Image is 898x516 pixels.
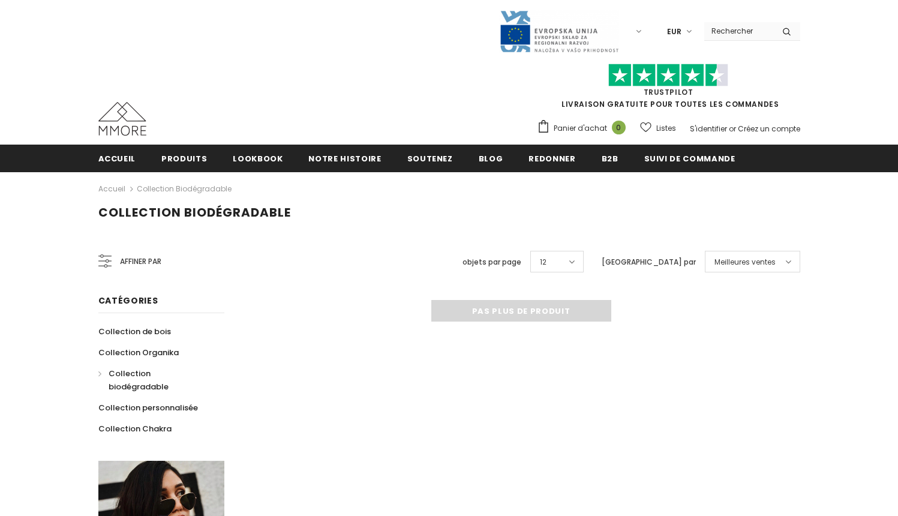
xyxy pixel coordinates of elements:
[554,122,607,134] span: Panier d'achat
[98,153,136,164] span: Accueil
[714,256,776,268] span: Meilleures ventes
[644,153,735,164] span: Suivi de commande
[98,347,179,358] span: Collection Organika
[667,26,681,38] span: EUR
[537,69,800,109] span: LIVRAISON GRATUITE POUR TOUTES LES COMMANDES
[161,153,207,164] span: Produits
[499,26,619,36] a: Javni Razpis
[407,145,453,172] a: soutenez
[98,418,172,439] a: Collection Chakra
[462,256,521,268] label: objets par page
[98,102,146,136] img: Cas MMORE
[656,122,676,134] span: Listes
[602,153,618,164] span: B2B
[540,256,546,268] span: 12
[528,145,575,172] a: Redonner
[98,295,158,307] span: Catégories
[109,368,169,392] span: Collection biodégradable
[98,397,198,418] a: Collection personnalisée
[98,402,198,413] span: Collection personnalisée
[644,145,735,172] a: Suivi de commande
[308,153,381,164] span: Notre histoire
[98,204,291,221] span: Collection biodégradable
[98,363,211,397] a: Collection biodégradable
[407,153,453,164] span: soutenez
[738,124,800,134] a: Créez un compte
[98,321,171,342] a: Collection de bois
[120,255,161,268] span: Affiner par
[233,153,283,164] span: Lookbook
[98,145,136,172] a: Accueil
[537,119,632,137] a: Panier d'achat 0
[640,118,676,139] a: Listes
[729,124,736,134] span: or
[528,153,575,164] span: Redonner
[137,184,232,194] a: Collection biodégradable
[479,145,503,172] a: Blog
[308,145,381,172] a: Notre histoire
[98,326,171,337] span: Collection de bois
[612,121,626,134] span: 0
[602,145,618,172] a: B2B
[602,256,696,268] label: [GEOGRAPHIC_DATA] par
[690,124,727,134] a: S'identifier
[161,145,207,172] a: Produits
[233,145,283,172] a: Lookbook
[704,22,773,40] input: Search Site
[98,182,125,196] a: Accueil
[499,10,619,53] img: Javni Razpis
[644,87,693,97] a: TrustPilot
[479,153,503,164] span: Blog
[98,342,179,363] a: Collection Organika
[608,64,728,87] img: Faites confiance aux étoiles pilotes
[98,423,172,434] span: Collection Chakra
